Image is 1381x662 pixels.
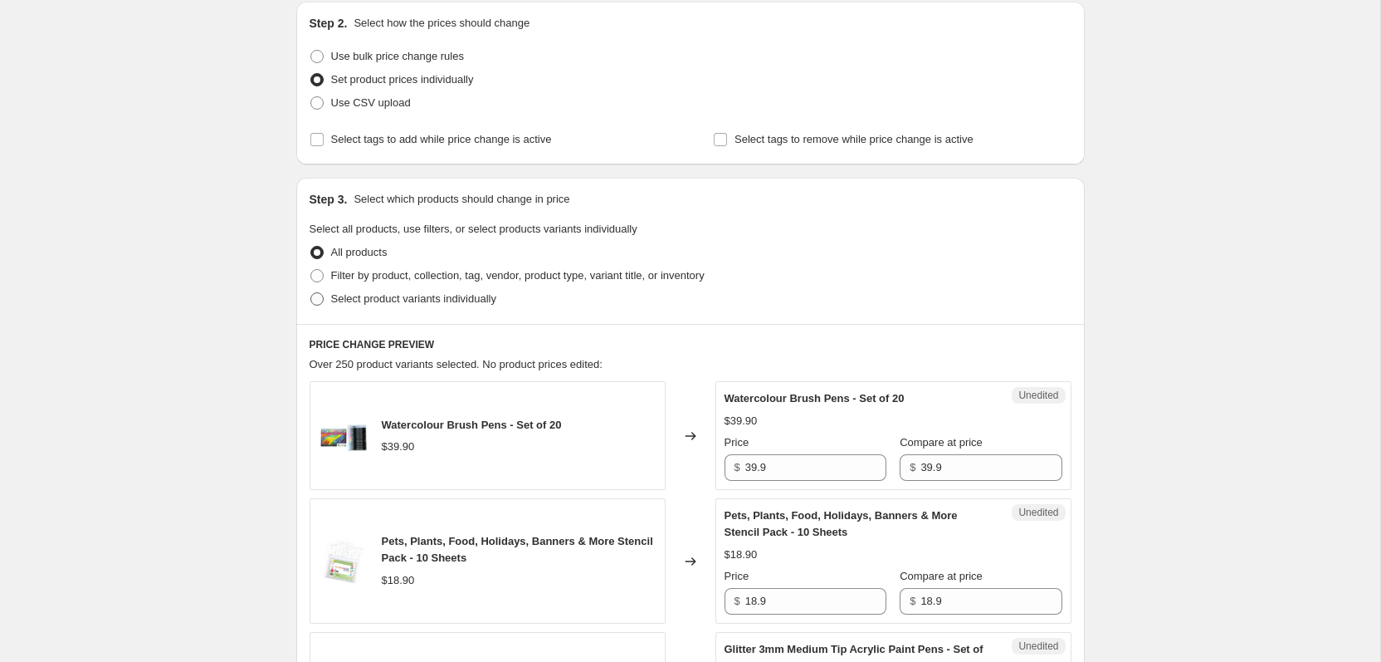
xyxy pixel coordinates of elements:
[310,223,637,235] span: Select all products, use filters, or select products variants individually
[900,570,983,582] span: Compare at price
[310,15,348,32] h2: Step 2.
[331,246,388,258] span: All products
[310,358,603,370] span: Over 250 product variants selected. No product prices edited:
[910,595,915,607] span: $
[725,392,905,405] span: Watercolour Brush Pens - Set of 20
[734,595,740,607] span: $
[734,461,740,473] span: $
[331,96,411,109] span: Use CSV upload
[319,537,368,586] img: lifeofcolour_stencils-pack-1_80x.jpg
[331,133,552,145] span: Select tags to add while price change is active
[319,411,368,461] img: New_Watercolour_Brush_pens_80x.png
[1018,640,1058,653] span: Unedited
[725,413,758,429] div: $39.90
[331,292,496,305] span: Select product variants individually
[1018,389,1058,402] span: Unedited
[734,133,974,145] span: Select tags to remove while price change is active
[725,570,749,582] span: Price
[725,436,749,449] span: Price
[725,547,758,563] div: $18.90
[354,15,529,32] p: Select how the prices should change
[725,509,958,538] span: Pets, Plants, Food, Holidays, Banners & More Stencil Pack - 10 Sheets
[331,269,705,282] span: Filter by product, collection, tag, vendor, product type, variant title, or inventory
[382,439,415,455] div: $39.90
[1018,506,1058,519] span: Unedited
[382,535,653,564] span: Pets, Plants, Food, Holidays, Banners & More Stencil Pack - 10 Sheets
[900,436,983,449] span: Compare at price
[354,191,569,208] p: Select which products should change in price
[331,73,474,86] span: Set product prices individually
[310,338,1071,351] h6: PRICE CHANGE PREVIEW
[910,461,915,473] span: $
[310,191,348,208] h2: Step 3.
[382,572,415,589] div: $18.90
[382,419,562,431] span: Watercolour Brush Pens - Set of 20
[331,50,464,62] span: Use bulk price change rules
